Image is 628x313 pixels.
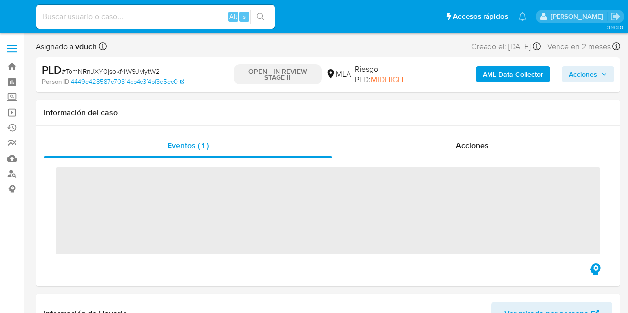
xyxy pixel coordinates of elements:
[543,40,545,53] span: -
[562,66,614,82] button: Acciones
[551,12,607,21] p: valeria.duch@mercadolibre.com
[476,66,550,82] button: AML Data Collector
[56,167,600,254] span: ‌
[73,41,97,52] b: vduch
[243,12,246,21] span: s
[518,12,527,21] a: Notificaciones
[355,64,422,85] span: Riesgo PLD:
[250,10,271,24] button: search-icon
[42,77,69,86] b: Person ID
[71,77,184,86] a: 4449e428587c70314cb4c3f4bf3e5ec0
[42,62,62,78] b: PLD
[234,64,322,84] p: OPEN - IN REVIEW STAGE II
[36,41,97,52] span: Asignado a
[456,140,488,151] span: Acciones
[453,11,508,22] span: Accesos rápidos
[62,66,160,76] span: # TomNRnJXY0jsokf4W9JMytW2
[326,69,351,80] div: MLA
[483,66,543,82] b: AML Data Collector
[547,41,611,52] span: Vence en 2 meses
[471,40,541,53] div: Creado el: [DATE]
[371,74,403,85] span: MIDHIGH
[167,140,209,151] span: Eventos ( 1 )
[610,11,621,22] a: Salir
[36,10,275,23] input: Buscar usuario o caso...
[44,108,612,118] h1: Información del caso
[229,12,237,21] span: Alt
[569,66,597,82] span: Acciones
